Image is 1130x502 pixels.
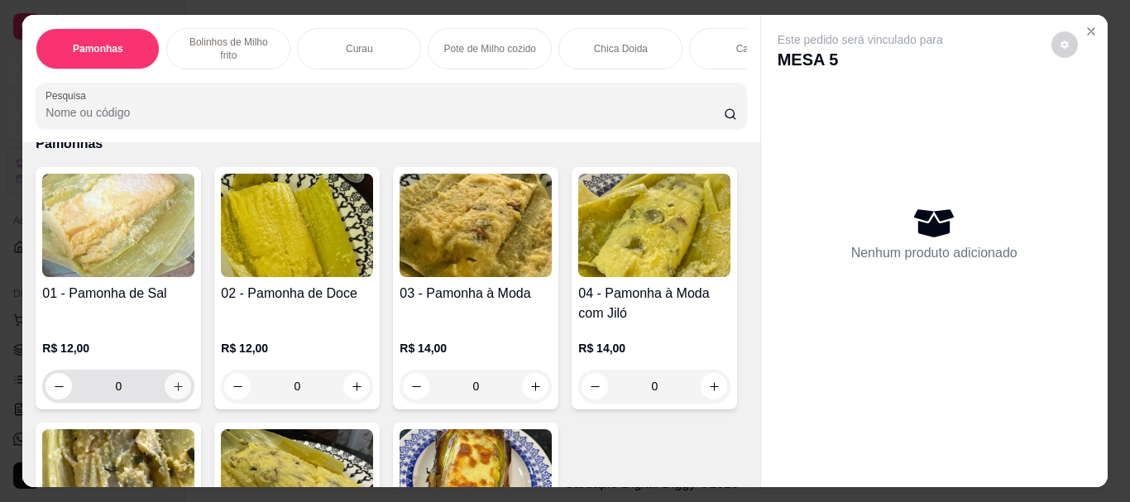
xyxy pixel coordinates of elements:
p: Este pedido será vinculado para [778,31,943,48]
button: increase-product-quantity [522,373,548,399]
p: R$ 14,00 [400,340,552,356]
p: Curau [346,42,373,55]
p: Bolinhos de Milho frito [180,36,276,62]
button: decrease-product-quantity [224,373,251,399]
button: increase-product-quantity [701,373,727,399]
button: Close [1078,18,1104,45]
button: decrease-product-quantity [1051,31,1078,58]
h4: 01 - Pamonha de Sal [42,284,194,304]
img: product-image [400,174,552,277]
p: Caldos [736,42,767,55]
img: product-image [578,174,730,277]
h4: 02 - Pamonha de Doce [221,284,373,304]
h4: 03 - Pamonha à Moda [400,284,552,304]
img: product-image [42,174,194,277]
p: R$ 14,00 [578,340,730,356]
img: product-image [221,174,373,277]
p: Chica Doida [594,42,648,55]
p: MESA 5 [778,48,943,71]
p: Pamonhas [36,134,746,154]
h4: 04 - Pamonha à Moda com Jiló [578,284,730,323]
button: decrease-product-quantity [582,373,608,399]
p: R$ 12,00 [42,340,194,356]
button: decrease-product-quantity [45,373,72,399]
button: increase-product-quantity [165,373,191,399]
button: increase-product-quantity [343,373,370,399]
input: Pesquisa [45,104,724,121]
p: Pote de Milho cozido [444,42,536,55]
label: Pesquisa [45,88,92,103]
p: R$ 12,00 [221,340,373,356]
button: decrease-product-quantity [403,373,429,399]
p: Nenhum produto adicionado [851,243,1017,263]
p: Pamonhas [73,42,123,55]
